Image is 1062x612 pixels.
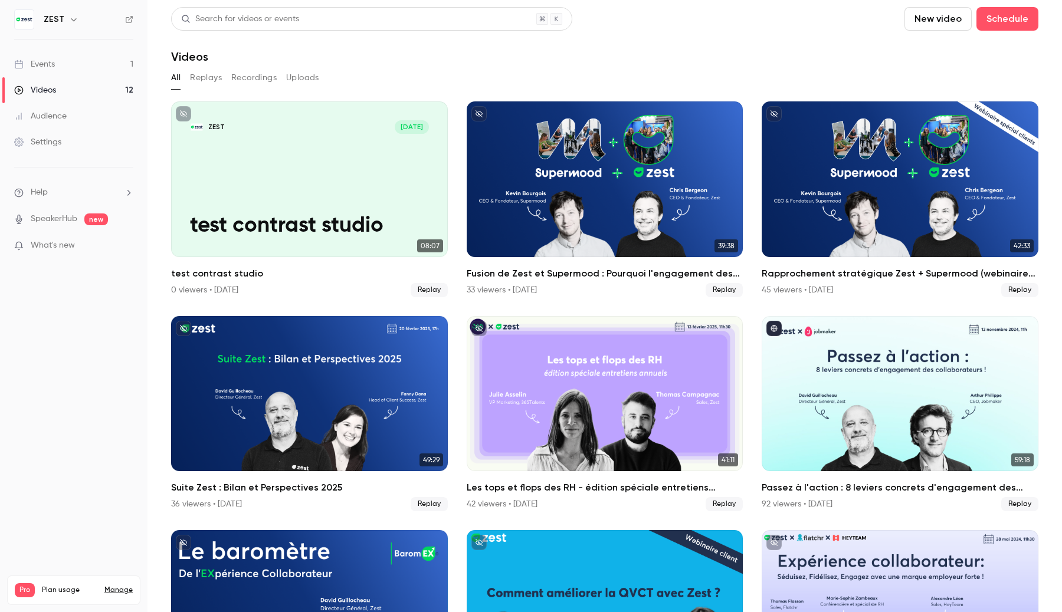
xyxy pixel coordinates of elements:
button: Recordings [231,68,277,87]
button: unpublished [176,106,191,121]
h1: Videos [171,50,208,64]
img: ZEST [15,10,34,29]
li: Fusion de Zest et Supermood : Pourquoi l'engagement des collaborateurs devient un levier de compé... [467,101,743,297]
div: Settings [14,136,61,148]
span: Pro [15,583,35,597]
span: 59:18 [1011,453,1034,466]
button: unpublished [766,106,782,121]
button: New video [904,7,972,31]
span: Replay [1001,497,1038,511]
a: 42:33Rapprochement stratégique Zest + Supermood (webinaire réservé aux clients)45 viewers • [DATE... [762,101,1038,297]
span: Replay [411,497,448,511]
span: 41:11 [718,453,738,466]
div: Search for videos or events [181,13,299,25]
a: 49:29Suite Zest : Bilan et Perspectives 202536 viewers • [DATE]Replay [171,316,448,512]
div: Audience [14,110,67,122]
a: test contrast studioZEST[DATE]test contrast studio08:07test contrast studio0 viewers • [DATE]Replay [171,101,448,297]
div: Events [14,58,55,70]
span: 49:29 [419,453,443,466]
span: Plan usage [42,585,97,595]
button: unpublished [176,321,191,336]
span: 39:38 [714,239,738,252]
button: Replays [190,68,222,87]
li: Rapprochement stratégique Zest + Supermood (webinaire réservé aux clients) [762,101,1038,297]
div: 0 viewers • [DATE] [171,284,238,296]
h2: Les tops et flops des RH - édition spéciale entretiens annuels [467,481,743,495]
div: 33 viewers • [DATE] [467,284,537,296]
section: Videos [171,7,1038,605]
img: test contrast studio [190,120,204,134]
h2: Fusion de Zest et Supermood : Pourquoi l'engagement des collaborateurs devient un levier de compé... [467,266,743,281]
button: unpublished [471,535,487,550]
button: unpublished [766,535,782,550]
span: What's new [31,239,75,252]
span: 08:07 [417,239,443,252]
span: Replay [706,497,743,511]
a: 59:18Passez à l'action : 8 leviers concrets d'engagement des collaborateurs !92 viewers • [DATE]R... [762,316,1038,512]
span: new [84,213,108,225]
button: unpublished [471,106,487,121]
li: Les tops et flops des RH - édition spéciale entretiens annuels [467,316,743,512]
h2: Passez à l'action : 8 leviers concrets d'engagement des collaborateurs ! [762,481,1038,495]
button: published [766,321,782,336]
div: 42 viewers • [DATE] [467,498,537,510]
span: Replay [1001,283,1038,297]
a: SpeakerHub [31,213,77,225]
button: All [171,68,181,87]
button: unpublished [471,321,487,336]
div: 45 viewers • [DATE] [762,284,833,296]
span: 42:33 [1010,239,1034,252]
li: Passez à l'action : 8 leviers concrets d'engagement des collaborateurs ! [762,316,1038,512]
span: Replay [411,283,448,297]
h2: Rapprochement stratégique Zest + Supermood (webinaire réservé aux clients) [762,266,1038,281]
a: 41:11Les tops et flops des RH - édition spéciale entretiens annuels42 viewers • [DATE]Replay [467,316,743,512]
a: Manage [104,585,133,595]
p: ZEST [208,122,225,131]
span: Help [31,186,48,199]
div: 92 viewers • [DATE] [762,498,832,510]
h6: ZEST [44,14,64,25]
li: help-dropdown-opener [14,186,133,199]
span: Replay [706,283,743,297]
div: Videos [14,84,56,96]
button: Uploads [286,68,319,87]
p: test contrast studio [190,213,429,238]
h2: test contrast studio [171,266,448,281]
span: [DATE] [395,120,429,134]
button: Schedule [976,7,1038,31]
li: Suite Zest : Bilan et Perspectives 2025 [171,316,448,512]
h2: Suite Zest : Bilan et Perspectives 2025 [171,481,448,495]
button: unpublished [176,535,191,550]
div: 36 viewers • [DATE] [171,498,242,510]
a: 39:38Fusion de Zest et Supermood : Pourquoi l'engagement des collaborateurs devient un levier de ... [467,101,743,297]
li: test contrast studio [171,101,448,297]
